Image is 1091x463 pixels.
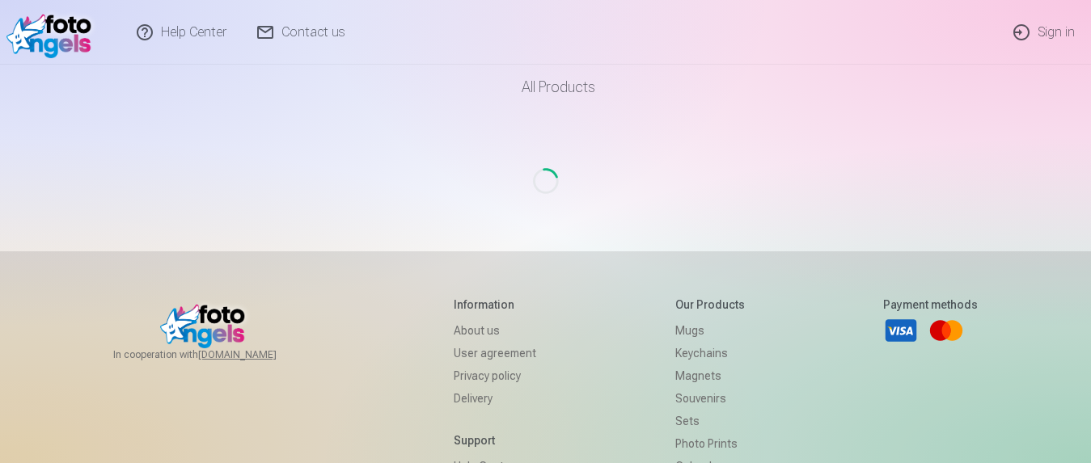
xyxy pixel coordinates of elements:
[454,387,536,410] a: Delivery
[675,364,745,387] a: Magnets
[928,313,964,348] a: Mastercard
[6,6,99,58] img: /fa1
[476,65,615,110] a: All products
[454,319,536,342] a: About us
[454,297,536,313] h5: Information
[675,432,745,455] a: Photo prints
[675,319,745,342] a: Mugs
[675,297,745,313] h5: Our products
[883,297,978,313] h5: Payment methods
[675,387,745,410] a: Souvenirs
[883,313,919,348] a: Visa
[454,342,536,364] a: User agreement
[675,410,745,432] a: Sets
[454,364,536,387] a: Privacy policy
[675,342,745,364] a: Keychains
[198,348,315,361] a: [DOMAIN_NAME]
[113,348,315,361] span: In cooperation with
[454,432,536,448] h5: Support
